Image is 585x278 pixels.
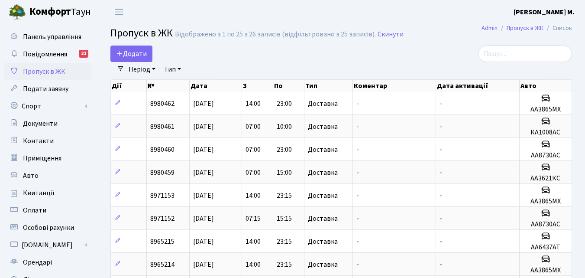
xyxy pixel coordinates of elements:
h5: АА8730АС [523,151,568,160]
h5: АА3621КС [523,174,568,183]
a: Орендарі [4,254,91,271]
a: Повідомлення21 [4,46,91,63]
span: 23:15 [277,260,292,269]
span: Доставка [308,261,338,268]
li: Список [543,23,572,33]
span: - [356,260,359,269]
span: [DATE] [193,237,214,246]
a: Пропуск в ЖК [4,63,91,80]
th: Дії [111,80,147,92]
a: Спорт [4,98,91,115]
span: Орендарі [23,258,52,267]
th: З [242,80,273,92]
span: Авто [23,171,39,180]
b: [PERSON_NAME] М. [514,7,575,17]
a: Подати заявку [4,80,91,98]
span: 8980462 [150,99,175,108]
span: 8965215 [150,237,175,246]
a: Пропуск в ЖК [507,23,543,33]
span: 14:00 [246,237,261,246]
span: - [356,145,359,154]
a: Особові рахунки [4,219,91,236]
span: 14:00 [246,191,261,200]
span: Доставка [308,215,338,222]
button: Переключити навігацію [108,5,130,19]
span: Доставка [308,146,338,153]
span: 8980460 [150,145,175,154]
span: - [356,237,359,246]
h5: АА6437АТ [523,243,568,252]
span: - [356,122,359,131]
b: Комфорт [29,5,71,19]
div: Відображено з 1 по 25 з 26 записів (відфільтровано з 25 записів). [175,30,376,39]
a: Скинути [378,30,404,39]
a: Період [125,62,159,77]
span: - [440,145,442,154]
span: 07:00 [246,122,261,131]
span: Пропуск в ЖК [110,26,173,41]
span: - [356,99,359,108]
span: Повідомлення [23,49,67,59]
span: - [440,214,442,223]
span: Контакти [23,136,54,146]
span: 14:00 [246,99,261,108]
h5: АА3865МХ [523,105,568,114]
th: Авто [520,80,572,92]
h5: АА3865МХ [523,197,568,206]
a: Панель управління [4,28,91,46]
span: Пропуск в ЖК [23,67,65,76]
span: - [440,191,442,200]
span: Оплати [23,206,46,215]
span: - [440,260,442,269]
span: 23:00 [277,99,292,108]
span: 07:00 [246,168,261,177]
span: 8971152 [150,214,175,223]
span: - [356,191,359,200]
span: Панель управління [23,32,81,42]
span: Таун [29,5,91,20]
span: [DATE] [193,168,214,177]
span: Доставка [308,192,338,199]
div: 21 [79,50,88,58]
th: Тип [304,80,353,92]
span: 07:00 [246,145,261,154]
span: - [440,99,442,108]
span: - [440,168,442,177]
th: Дата активації [436,80,520,92]
span: Документи [23,119,58,128]
th: По [273,80,304,92]
span: - [440,237,442,246]
span: 07:15 [246,214,261,223]
th: Коментар [353,80,436,92]
a: Квитанції [4,184,91,202]
span: Доставка [308,123,338,130]
span: Подати заявку [23,84,68,94]
span: - [440,122,442,131]
span: 8980461 [150,122,175,131]
span: Особові рахунки [23,223,74,232]
a: Приміщення [4,150,91,167]
span: 23:15 [277,237,292,246]
span: [DATE] [193,122,214,131]
span: [DATE] [193,191,214,200]
span: Додати [116,49,147,59]
a: [DOMAIN_NAME] [4,236,91,254]
span: Доставка [308,238,338,245]
img: logo.png [9,3,26,21]
span: - [356,214,359,223]
a: Авто [4,167,91,184]
a: Документи [4,115,91,132]
span: 8965214 [150,260,175,269]
span: Доставка [308,100,338,107]
span: - [356,168,359,177]
h5: АА8730АС [523,220,568,229]
a: Admin [482,23,498,33]
a: Тип [161,62,184,77]
span: [DATE] [193,99,214,108]
span: Приміщення [23,154,61,163]
span: 10:00 [277,122,292,131]
th: № [147,80,190,92]
span: [DATE] [193,260,214,269]
span: [DATE] [193,145,214,154]
nav: breadcrumb [469,19,585,37]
